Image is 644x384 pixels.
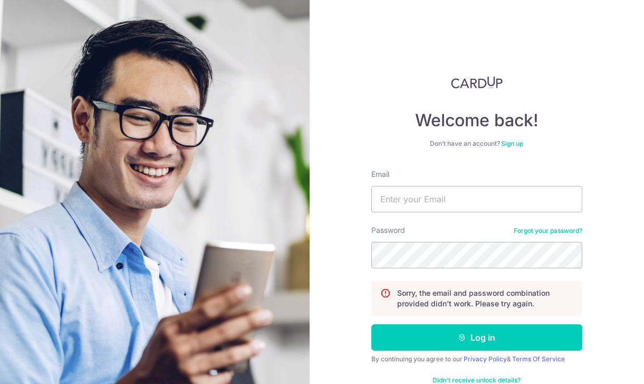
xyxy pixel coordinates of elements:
a: Privacy Policy [464,355,507,363]
label: Password [371,225,405,236]
a: Terms Of Service [512,355,565,363]
a: Forgot your password? [514,227,582,235]
div: Don’t have an account? [371,139,582,148]
div: By continuing you agree to our & [371,355,582,363]
input: Enter your Email [371,186,582,212]
h4: Welcome back! [371,110,582,131]
label: Email [371,169,389,180]
a: Sign up [501,139,523,147]
img: CardUp Logo [451,76,503,89]
button: Log in [371,324,582,351]
p: Sorry, the email and password combination provided didn't work. Please try again. [397,288,573,309]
